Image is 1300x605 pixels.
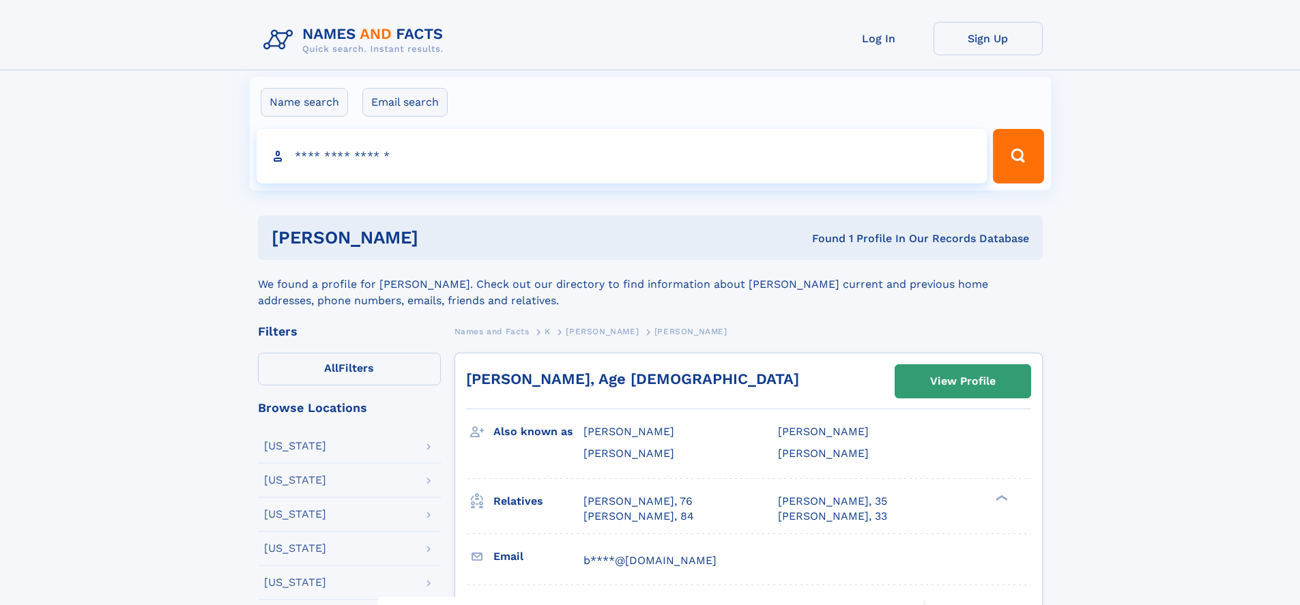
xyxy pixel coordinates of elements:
[993,129,1043,183] button: Search Button
[992,493,1009,502] div: ❯
[583,447,674,460] span: [PERSON_NAME]
[466,370,799,387] a: [PERSON_NAME], Age [DEMOGRAPHIC_DATA]
[934,22,1043,55] a: Sign Up
[930,366,996,397] div: View Profile
[778,509,887,524] a: [PERSON_NAME], 33
[257,129,987,183] input: search input
[583,509,694,524] a: [PERSON_NAME], 84
[258,402,441,414] div: Browse Locations
[778,425,869,438] span: [PERSON_NAME]
[493,490,583,513] h3: Relatives
[264,543,326,554] div: [US_STATE]
[778,494,887,509] a: [PERSON_NAME], 35
[324,361,338,374] span: All
[583,494,693,509] a: [PERSON_NAME], 76
[272,229,616,246] h1: [PERSON_NAME]
[362,88,448,117] label: Email search
[545,327,551,336] span: K
[545,323,551,340] a: K
[454,323,530,340] a: Names and Facts
[264,475,326,486] div: [US_STATE]
[261,88,348,117] label: Name search
[654,327,727,336] span: [PERSON_NAME]
[615,231,1029,246] div: Found 1 Profile In Our Records Database
[493,420,583,443] h3: Also known as
[895,365,1030,398] a: View Profile
[264,509,326,520] div: [US_STATE]
[264,577,326,588] div: [US_STATE]
[258,260,1043,309] div: We found a profile for [PERSON_NAME]. Check out our directory to find information about [PERSON_N...
[778,447,869,460] span: [PERSON_NAME]
[258,353,441,385] label: Filters
[824,22,934,55] a: Log In
[566,327,639,336] span: [PERSON_NAME]
[566,323,639,340] a: [PERSON_NAME]
[583,425,674,438] span: [PERSON_NAME]
[258,325,441,338] div: Filters
[493,545,583,568] h3: Email
[264,441,326,452] div: [US_STATE]
[258,22,454,59] img: Logo Names and Facts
